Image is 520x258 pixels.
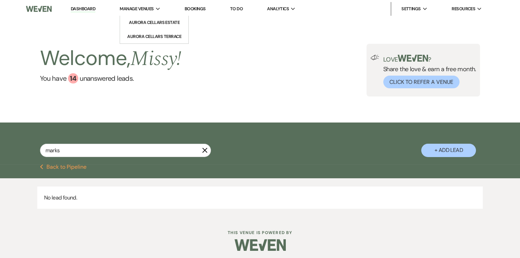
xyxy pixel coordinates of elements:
[230,6,243,12] a: To Do
[130,43,181,75] span: Missy !
[40,144,211,157] input: Search by name, event date, email address or phone number
[452,5,475,12] span: Resources
[267,5,289,12] span: Analytics
[371,55,379,60] img: loud-speaker-illustration.svg
[40,164,87,170] button: Back to Pipeline
[123,19,185,26] li: Aurora Cellars Estate
[123,33,185,40] li: Aurora Cellars Terrace
[40,73,182,83] a: You have 14 unanswered leads.
[185,6,206,12] a: Bookings
[235,233,286,257] img: Weven Logo
[398,55,428,62] img: weven-logo-green.svg
[120,30,188,43] a: Aurora Cellars Terrace
[37,186,483,209] p: No lead found.
[383,55,476,63] p: Love ?
[120,16,188,29] a: Aurora Cellars Estate
[68,73,78,83] div: 14
[379,55,476,88] div: Share the love & earn a free month.
[40,44,182,73] h2: Welcome,
[421,144,476,157] button: + Add Lead
[401,5,421,12] span: Settings
[383,76,459,88] button: Click to Refer a Venue
[120,5,154,12] span: Manage Venues
[26,2,52,16] img: Weven Logo
[71,6,95,12] a: Dashboard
